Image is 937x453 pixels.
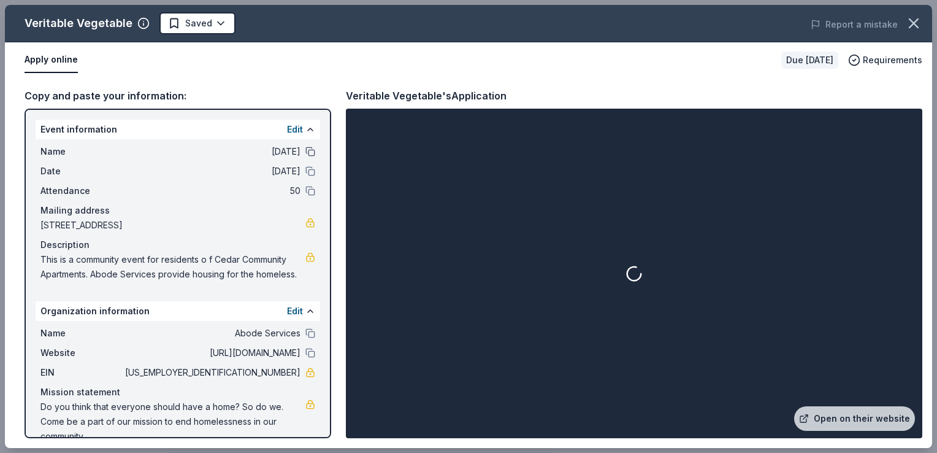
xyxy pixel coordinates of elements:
span: Name [40,326,123,341]
span: This is a community event for residents o f Cedar Community Apartments. Abode Services provide ho... [40,252,305,282]
div: Description [40,238,315,252]
div: Copy and paste your information: [25,88,331,104]
div: Veritable Vegetable's Application [346,88,507,104]
button: Apply online [25,47,78,73]
div: Mailing address [40,203,315,218]
span: EIN [40,365,123,380]
button: Saved [159,12,235,34]
span: [URL][DOMAIN_NAME] [123,346,300,360]
div: Mission statement [40,385,315,400]
span: 50 [123,184,300,198]
button: Report a mistake [811,17,898,32]
span: Abode Services [123,326,300,341]
span: Saved [185,16,212,31]
span: Date [40,164,123,179]
span: [STREET_ADDRESS] [40,218,305,233]
div: Event information [36,120,320,139]
div: Veritable Vegetable [25,14,132,33]
span: Attendance [40,184,123,198]
span: [DATE] [123,144,300,159]
span: [US_EMPLOYER_IDENTIFICATION_NUMBER] [123,365,300,380]
span: Website [40,346,123,360]
button: Edit [287,122,303,137]
div: Organization information [36,301,320,321]
button: Edit [287,304,303,319]
a: Open on their website [794,406,915,431]
div: Due [DATE] [781,52,838,69]
span: Do you think that everyone should have a home? So do we. Come be a part of our mission to end hom... [40,400,305,444]
span: Requirements [863,53,922,68]
span: [DATE] [123,164,300,179]
span: Name [40,144,123,159]
button: Requirements [848,53,922,68]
